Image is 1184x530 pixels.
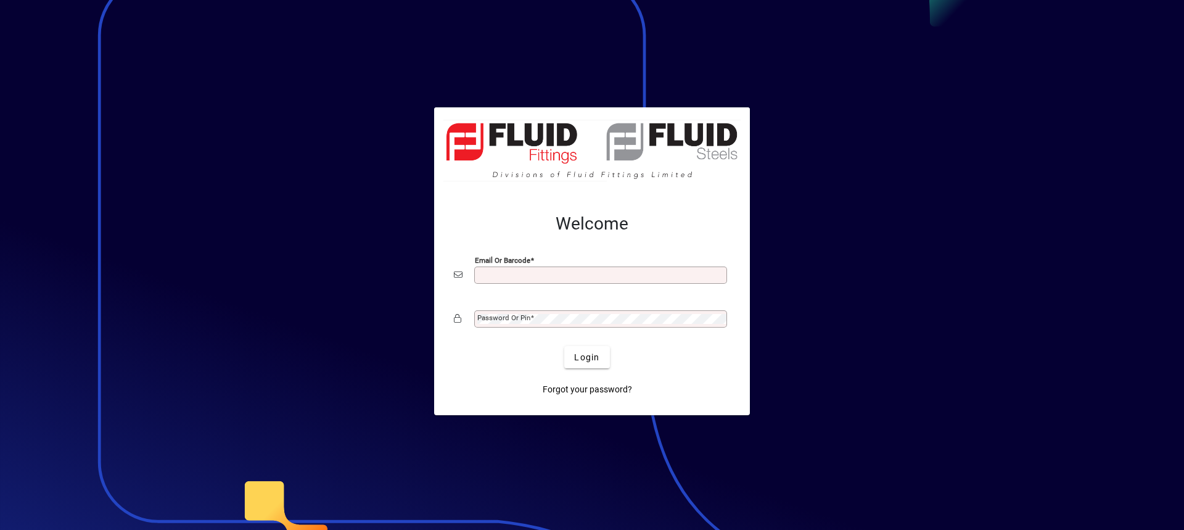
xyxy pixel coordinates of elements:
[475,256,530,265] mat-label: Email or Barcode
[538,378,637,400] a: Forgot your password?
[543,383,632,396] span: Forgot your password?
[564,346,609,368] button: Login
[477,313,530,322] mat-label: Password or Pin
[454,213,730,234] h2: Welcome
[574,351,599,364] span: Login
